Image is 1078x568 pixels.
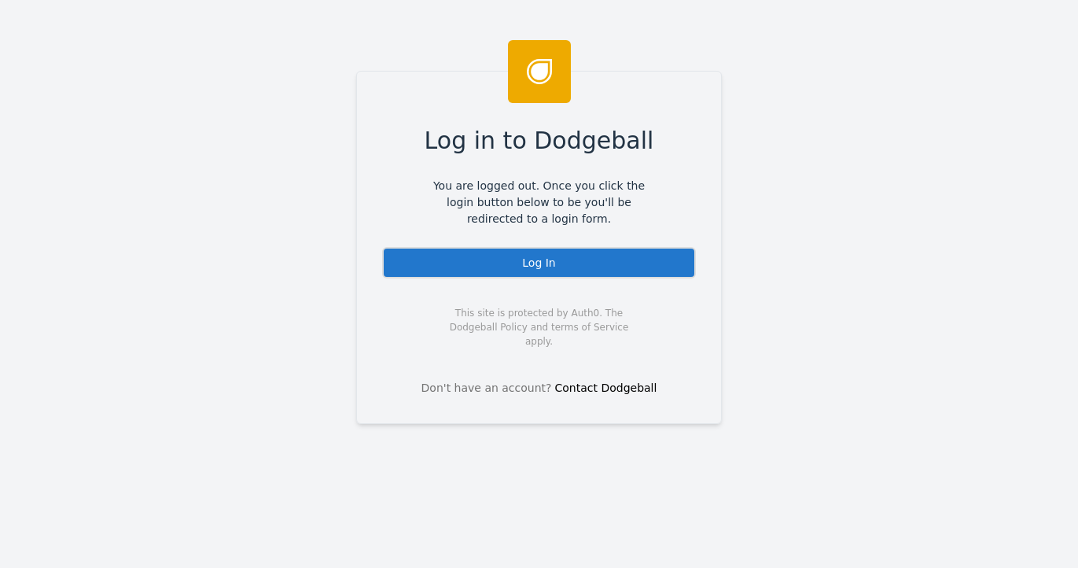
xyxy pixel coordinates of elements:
span: This site is protected by Auth0. The Dodgeball Policy and terms of Service apply. [436,306,642,349]
div: Log In [382,247,696,278]
span: Don't have an account? [421,380,552,396]
a: Contact Dodgeball [555,382,657,394]
span: Log in to Dodgeball [425,123,654,158]
span: You are logged out. Once you click the login button below to be you'll be redirected to a login f... [421,178,657,227]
